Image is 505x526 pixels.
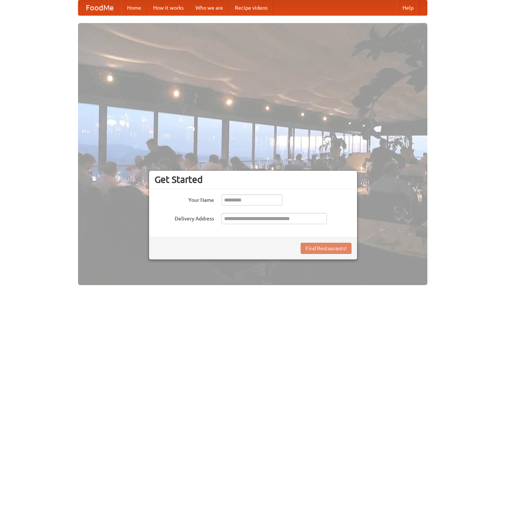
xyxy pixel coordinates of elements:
[301,243,352,254] button: Find Restaurants!
[78,0,121,15] a: FoodMe
[147,0,190,15] a: How it works
[155,213,214,222] label: Delivery Address
[229,0,273,15] a: Recipe videos
[396,0,420,15] a: Help
[155,194,214,204] label: Your Name
[121,0,147,15] a: Home
[155,174,352,185] h3: Get Started
[190,0,229,15] a: Who we are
